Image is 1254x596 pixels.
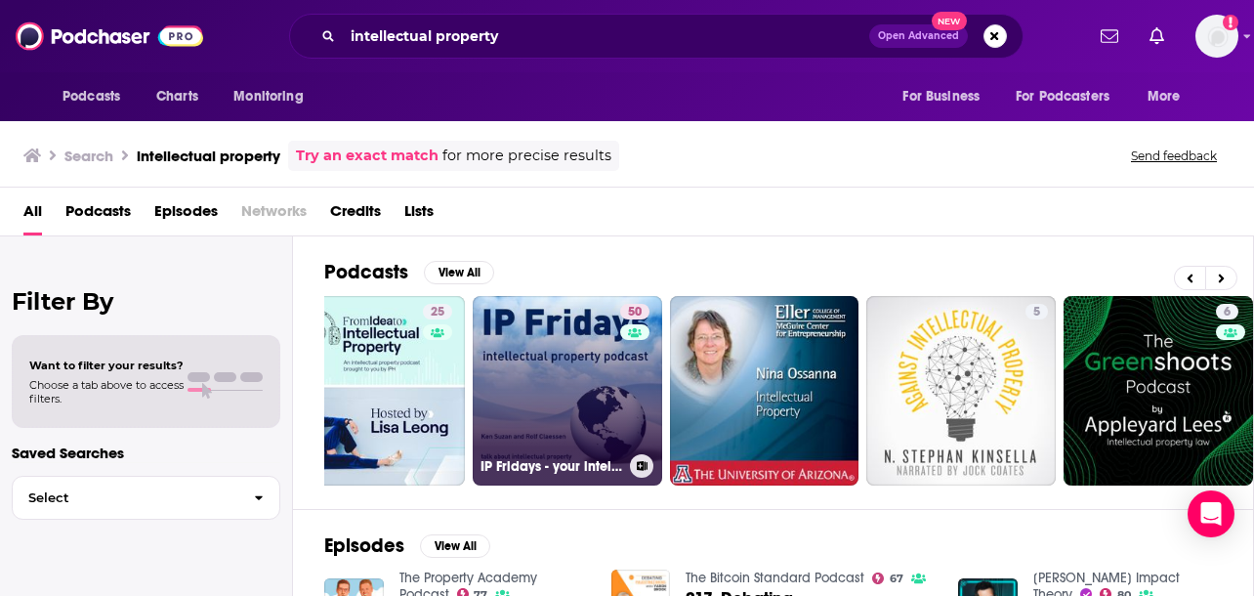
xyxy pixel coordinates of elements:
[330,195,381,235] a: Credits
[156,83,198,110] span: Charts
[628,303,642,322] span: 50
[890,575,903,583] span: 67
[431,303,444,322] span: 25
[154,195,218,235] a: Episodes
[1223,15,1238,30] svg: Add a profile image
[220,78,328,115] button: open menu
[29,378,184,405] span: Choose a tab above to access filters.
[932,12,967,30] span: New
[872,573,903,584] a: 67
[324,533,404,558] h2: Episodes
[423,304,452,319] a: 25
[473,296,662,486] a: 50IP Fridays - your intellectual property podcast about trademarks, patents, designs and much more
[889,78,1004,115] button: open menu
[64,147,113,165] h3: Search
[1224,303,1231,322] span: 6
[63,83,120,110] span: Podcasts
[1148,83,1181,110] span: More
[1188,490,1234,537] div: Open Intercom Messenger
[404,195,434,235] a: Lists
[1125,148,1223,164] button: Send feedback
[1033,303,1040,322] span: 5
[144,78,210,115] a: Charts
[1093,20,1126,53] a: Show notifications dropdown
[324,533,490,558] a: EpisodesView All
[1195,15,1238,58] img: User Profile
[296,145,439,167] a: Try an exact match
[620,304,649,319] a: 50
[241,195,307,235] span: Networks
[866,296,1056,486] a: 5
[481,458,622,475] h3: IP Fridays - your intellectual property podcast about trademarks, patents, designs and much more
[13,491,238,504] span: Select
[1025,304,1048,319] a: 5
[343,21,869,52] input: Search podcasts, credits, & more...
[324,260,494,284] a: PodcastsView All
[1142,20,1172,53] a: Show notifications dropdown
[1195,15,1238,58] span: Logged in as AutumnKatie
[289,14,1024,59] div: Search podcasts, credits, & more...
[49,78,146,115] button: open menu
[420,534,490,558] button: View All
[137,147,280,165] h3: intellectual property
[902,83,980,110] span: For Business
[324,260,408,284] h2: Podcasts
[878,31,959,41] span: Open Advanced
[1216,304,1238,319] a: 6
[12,444,280,462] p: Saved Searches
[29,359,184,372] span: Want to filter your results?
[869,24,968,48] button: Open AdvancedNew
[1064,296,1253,486] a: 6
[276,296,466,486] a: 25
[23,195,42,235] a: All
[442,145,611,167] span: for more precise results
[1134,78,1205,115] button: open menu
[16,18,203,55] img: Podchaser - Follow, Share and Rate Podcasts
[12,476,280,520] button: Select
[686,570,864,586] a: The Bitcoin Standard Podcast
[12,287,280,316] h2: Filter By
[1195,15,1238,58] button: Show profile menu
[233,83,303,110] span: Monitoring
[424,261,494,284] button: View All
[1003,78,1138,115] button: open menu
[65,195,131,235] a: Podcasts
[1016,83,1109,110] span: For Podcasters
